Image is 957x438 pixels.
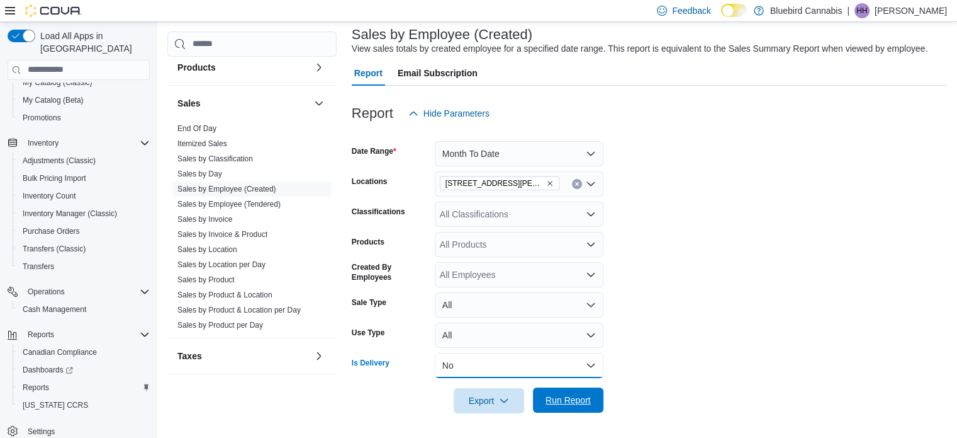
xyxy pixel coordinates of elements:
[23,191,76,201] span: Inventory Count
[177,184,276,194] span: Sales by Employee (Created)
[177,154,253,164] span: Sales by Classification
[23,383,49,393] span: Reports
[177,320,263,330] span: Sales by Product per Day
[28,330,54,340] span: Reports
[435,353,603,378] button: No
[13,258,155,275] button: Transfers
[454,388,524,413] button: Export
[23,113,61,123] span: Promotions
[586,239,596,250] button: Open list of options
[23,365,73,375] span: Dashboards
[177,350,309,362] button: Taxes
[177,97,309,110] button: Sales
[18,206,122,221] a: Inventory Manager (Classic)
[23,244,86,254] span: Transfers (Classic)
[23,327,150,342] span: Reports
[586,209,596,219] button: Open list of options
[177,215,232,224] a: Sales by Invoice
[177,97,201,110] h3: Sales
[13,240,155,258] button: Transfers (Classic)
[18,110,66,125] a: Promotions
[23,400,88,410] span: [US_STATE] CCRS
[28,138,59,148] span: Inventory
[13,205,155,222] button: Inventory Manager (Classic)
[352,106,393,121] h3: Report
[721,4,747,17] input: Dark Mode
[23,262,54,272] span: Transfers
[23,95,84,105] span: My Catalog (Beta)
[440,176,559,190] span: 499 TERRY FOX DR., UNIT 60, Kanata
[18,188,150,204] span: Inventory Count
[23,173,86,183] span: Bulk Pricing Import
[18,345,150,360] span: Canadian Compliance
[18,110,150,125] span: Promotions
[177,275,235,284] a: Sales by Product
[177,275,235,285] span: Sales by Product
[23,284,150,299] span: Operations
[177,350,202,362] h3: Taxes
[3,134,155,152] button: Inventory
[23,78,92,88] span: My Catalog (Classic)
[18,362,150,377] span: Dashboards
[18,188,81,204] a: Inventory Count
[13,361,155,379] a: Dashboards
[3,283,155,301] button: Operations
[586,179,596,189] button: Open list of options
[177,229,267,239] span: Sales by Invoice & Product
[398,61,478,86] span: Email Subscription
[18,93,150,108] span: My Catalog (Beta)
[352,262,430,282] label: Created By Employees
[177,199,281,209] span: Sales by Employee (Tendered)
[586,270,596,280] button: Open list of options
[23,135,64,151] button: Inventory
[177,214,232,224] span: Sales by Invoice
[546,180,554,187] button: Remove 499 TERRY FOX DR., UNIT 60, Kanata from selection in this group
[18,75,98,90] a: My Catalog (Classic)
[177,260,266,270] span: Sales by Location per Day
[28,287,65,297] span: Operations
[572,179,582,189] button: Clear input
[18,153,150,168] span: Adjustments (Classic)
[352,207,405,217] label: Classifications
[352,358,389,368] label: Is Delivery
[35,30,150,55] span: Load All Apps in [GEOGRAPHIC_DATA]
[461,388,517,413] span: Export
[13,109,155,127] button: Promotions
[177,170,222,178] a: Sales by Day
[177,200,281,209] a: Sales by Employee (Tendered)
[177,169,222,179] span: Sales by Day
[177,185,276,193] a: Sales by Employee (Created)
[311,60,327,75] button: Products
[23,135,150,151] span: Inventory
[13,170,155,187] button: Bulk Pricing Import
[13,379,155,396] button: Reports
[177,291,272,299] a: Sales by Product & Location
[23,284,70,299] button: Operations
[13,74,155,91] button: My Catalog (Classic)
[177,124,216,134] span: End Of Day
[352,237,384,247] label: Products
[23,304,86,314] span: Cash Management
[546,394,591,406] span: Run Report
[18,171,91,186] a: Bulk Pricing Import
[177,139,227,148] a: Itemized Sales
[13,222,155,240] button: Purchase Orders
[23,209,117,219] span: Inventory Manager (Classic)
[18,259,59,274] a: Transfers
[13,301,155,318] button: Cash Management
[177,61,309,74] button: Products
[875,3,947,18] p: [PERSON_NAME]
[177,245,237,255] span: Sales by Location
[435,323,603,348] button: All
[354,61,383,86] span: Report
[672,4,710,17] span: Feedback
[177,139,227,149] span: Itemized Sales
[847,3,849,18] p: |
[18,302,91,317] a: Cash Management
[423,107,490,120] span: Hide Parameters
[18,302,150,317] span: Cash Management
[23,226,80,236] span: Purchase Orders
[177,306,301,314] a: Sales by Product & Location per Day
[311,96,327,111] button: Sales
[177,124,216,133] a: End Of Day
